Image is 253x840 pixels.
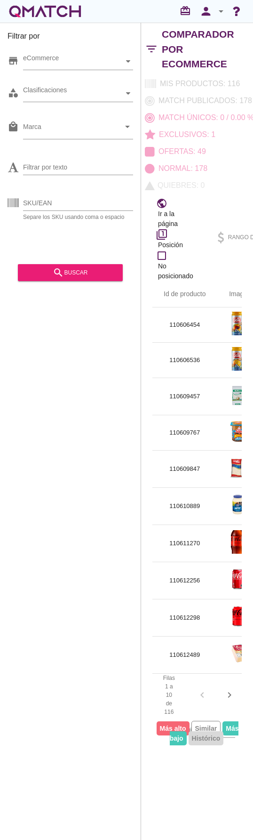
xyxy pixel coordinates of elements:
[170,721,239,745] span: Más bajo
[229,605,252,628] img: 110612298_3.jpg
[224,689,235,701] i: chevron_right
[164,539,206,548] p: 110611270
[23,214,133,220] div: Separe los SKU usando coma o espacio
[156,250,167,261] i: check_box_outline_blank
[229,347,252,371] img: 110606536_3.jpg
[229,312,252,335] img: 110606454_3.jpg
[158,240,183,250] span: Posición
[163,674,175,716] div: Filas 1 a 10 de 116
[141,143,210,160] button: Ofertas: 49
[18,264,123,281] button: buscar
[229,567,252,591] img: 110612256_3.jpg
[141,126,220,143] button: Exclusivos: 1
[164,576,206,585] p: 110612256
[122,121,133,132] i: arrow_drop_down
[8,121,19,132] i: local_mall
[189,731,224,745] span: Histórico
[162,27,245,72] h2: Comparador por eCommerce
[158,209,193,229] span: Ir a la página
[25,267,115,278] div: buscar
[155,129,215,140] p: Exclusivos: 1
[141,160,212,177] button: Normal: 178
[53,267,64,278] i: search
[191,721,221,736] span: Similar
[156,198,167,209] i: public
[164,428,206,437] p: 110609767
[155,146,206,157] p: Ofertas: 49
[157,721,190,735] span: Más alto
[164,613,206,622] p: 110612298
[156,229,167,240] i: filter_1
[164,464,206,474] p: 110609847
[180,5,195,16] i: redeem
[8,87,19,98] i: category
[155,163,207,174] p: Normal: 178
[158,261,193,281] span: No posicionado
[164,650,206,660] p: 110612489
[8,55,19,66] i: store
[8,31,133,46] h3: Filtrar por
[229,456,252,479] img: 110609847_3.jpg
[152,281,217,307] th: Id de producto: Not sorted.
[229,420,252,443] img: 110609767_3.jpg
[197,5,215,18] i: person
[152,716,235,743] div: Filas por página
[8,2,83,21] a: white-qmatch-logo
[164,355,206,365] p: 110606536
[164,501,206,511] p: 110610889
[229,383,252,407] img: 110609457_3.jpg
[221,687,238,703] button: Next page
[215,6,227,17] i: arrow_drop_down
[164,320,206,330] p: 110606454
[164,392,206,401] p: 110609457
[229,530,252,554] img: 110611270_3.jpg
[229,493,252,517] img: 110610889_3.jpg
[229,642,252,665] img: 110612489_3.jpg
